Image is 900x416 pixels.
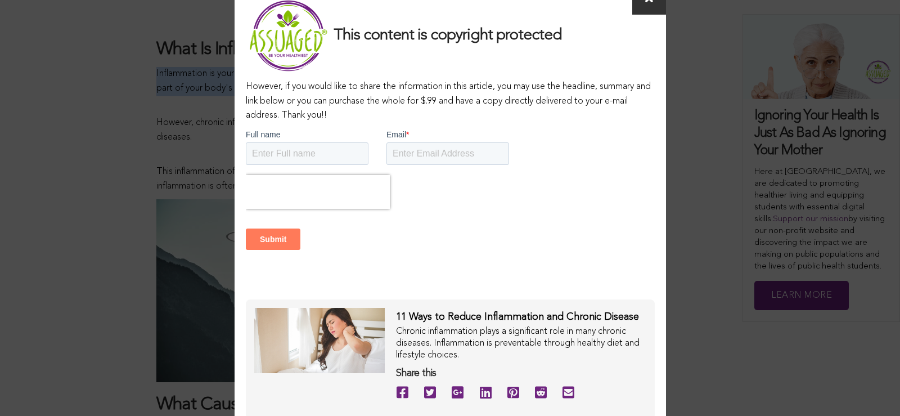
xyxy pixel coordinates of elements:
[246,80,655,123] p: However, if you would like to share the information in this article, you may use the headline, su...
[254,308,385,373] img: copyright image
[844,362,900,416] iframe: Chat Widget
[246,129,655,299] iframe: Form 0
[396,326,646,361] div: Chronic inflammation plays a significant role in many chronic diseases. Inflammation is preventab...
[396,367,646,380] h4: Share this
[396,312,639,322] span: 11 Ways to Reduce Inflammation and Chronic Disease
